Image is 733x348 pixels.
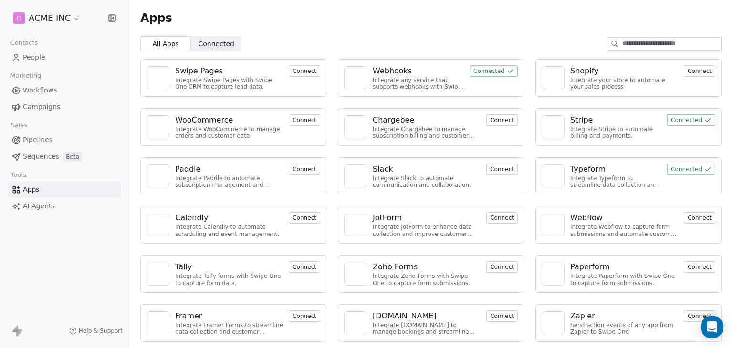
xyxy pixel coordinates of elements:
[542,214,565,236] a: NA
[8,50,121,65] a: People
[667,114,715,126] button: Connected
[373,212,481,224] a: JotForm
[684,213,715,222] a: Connect
[175,310,202,322] div: Framer
[373,77,464,91] div: Integrate any service that supports webhooks with Swipe One to capture and automate data workflows.
[373,261,418,273] div: Zoho Forms
[373,164,481,175] a: Slack
[344,214,367,236] a: NA
[570,261,678,273] a: Paperform
[373,310,481,322] a: [DOMAIN_NAME]
[6,69,45,83] span: Marketing
[486,310,518,322] button: Connect
[570,114,593,126] div: Stripe
[373,273,481,287] div: Integrate Zoho Forms with Swipe One to capture form submissions.
[147,115,169,138] a: NA
[684,310,715,322] button: Connect
[289,164,320,175] button: Connect
[23,201,55,211] span: AI Agents
[23,135,52,145] span: Pipelines
[29,12,71,24] span: ACME INC
[175,212,208,224] div: Calendly
[175,114,283,126] a: WooCommerce
[570,65,678,77] a: Shopify
[542,263,565,286] a: NA
[348,120,363,134] img: NA
[7,118,31,133] span: Sales
[486,114,518,126] button: Connect
[289,65,320,77] button: Connect
[289,164,320,174] a: Connect
[684,261,715,273] button: Connect
[373,310,437,322] div: [DOMAIN_NAME]
[151,316,165,330] img: NA
[17,13,22,23] span: D
[151,120,165,134] img: NA
[175,114,233,126] div: WooCommerce
[570,164,661,175] a: Typeform
[344,263,367,286] a: NA
[570,322,678,336] div: Send action events of any app from Zapier to Swipe One
[348,267,363,281] img: NA
[348,316,363,330] img: NA
[486,115,518,124] a: Connect
[175,310,283,322] a: Framer
[175,261,283,273] a: Tally
[486,261,518,273] button: Connect
[546,71,560,85] img: NA
[542,311,565,334] a: NA
[373,175,481,189] div: Integrate Slack to automate communication and collaboration.
[289,261,320,273] button: Connect
[147,214,169,236] a: NA
[140,11,172,25] span: Apps
[147,263,169,286] a: NA
[373,114,481,126] a: Chargebee
[684,311,715,320] a: Connect
[348,71,363,85] img: NA
[570,77,678,91] div: Integrate your store to automate your sales process
[69,327,123,335] a: Help & Support
[147,311,169,334] a: NA
[373,114,414,126] div: Chargebee
[684,66,715,75] a: Connect
[542,115,565,138] a: NA
[289,212,320,224] button: Connect
[175,175,283,189] div: Integrate Paddle to automate subscription management and customer engagement.
[175,261,192,273] div: Tally
[667,115,715,124] a: Connected
[470,66,518,75] a: Connected
[373,224,481,237] div: Integrate JotForm to enhance data collection and improve customer engagement.
[542,164,565,187] a: NA
[570,126,661,140] div: Integrate Stripe to automate billing and payments.
[8,132,121,148] a: Pipelines
[546,218,560,232] img: NA
[199,39,234,49] span: Connected
[344,115,367,138] a: NA
[344,311,367,334] a: NA
[570,273,678,287] div: Integrate Paperform with Swipe One to capture form submissions.
[570,65,599,77] div: Shopify
[373,261,481,273] a: Zoho Forms
[546,169,560,183] img: NA
[684,262,715,271] a: Connect
[570,114,661,126] a: Stripe
[7,168,30,182] span: Tools
[23,102,60,112] span: Campaigns
[8,99,121,115] a: Campaigns
[151,71,165,85] img: NA
[570,224,678,237] div: Integrate Webflow to capture form submissions and automate customer engagement.
[151,218,165,232] img: NA
[11,10,83,26] button: DACME INC
[147,164,169,187] a: NA
[486,213,518,222] a: Connect
[8,149,121,164] a: SequencesBeta
[570,212,603,224] div: Webflow
[546,267,560,281] img: NA
[570,164,606,175] div: Typeform
[289,115,320,124] a: Connect
[63,152,82,162] span: Beta
[348,218,363,232] img: NA
[289,311,320,320] a: Connect
[486,212,518,224] button: Connect
[570,175,661,189] div: Integrate Typeform to streamline data collection and customer engagement.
